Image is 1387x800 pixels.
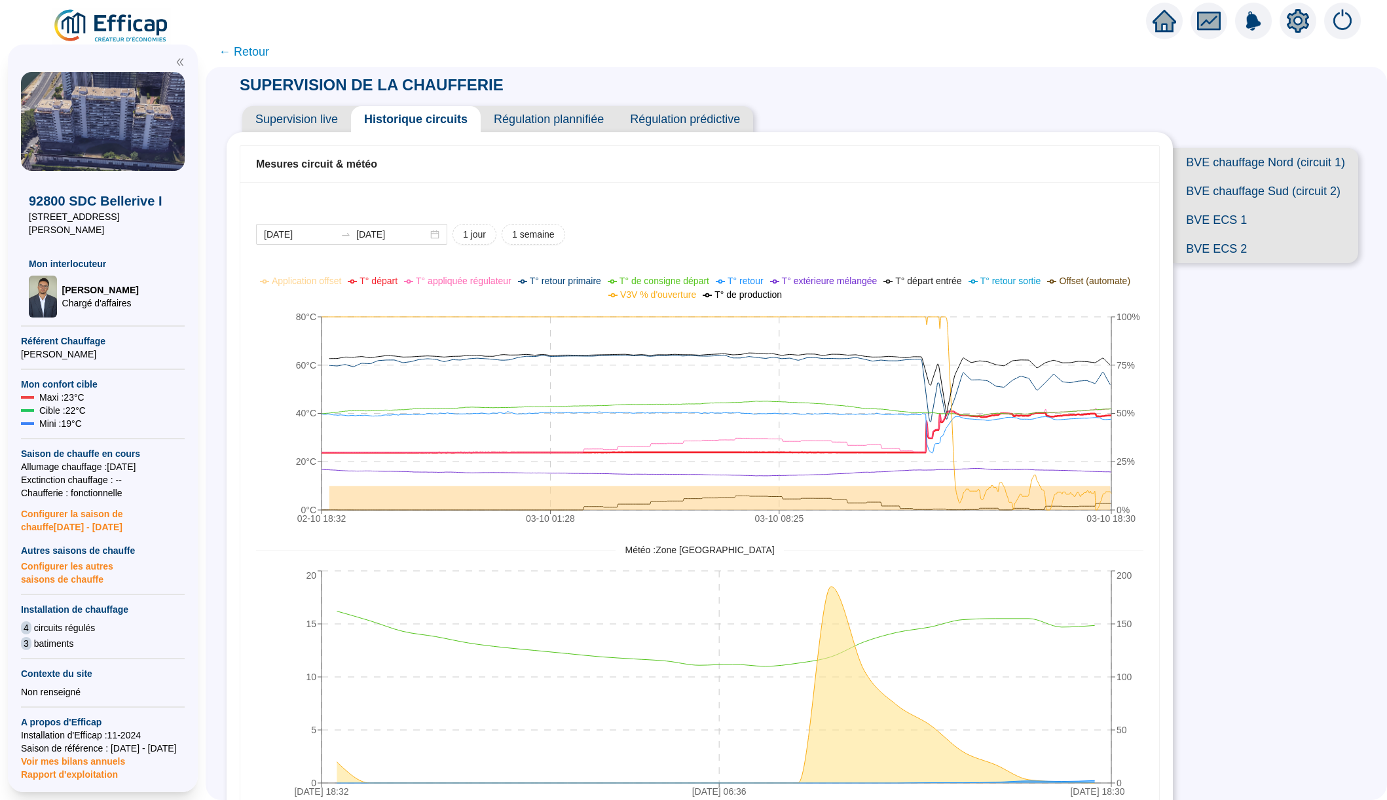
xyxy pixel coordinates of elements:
[39,391,84,404] span: Maxi : 23 °C
[360,276,398,286] span: T° départ
[463,228,486,242] span: 1 jour
[1117,456,1135,467] tspan: 25%
[29,210,177,236] span: [STREET_ADDRESS][PERSON_NAME]
[52,8,171,45] img: efficap energie logo
[356,228,428,242] input: Date de fin
[306,619,316,629] tspan: 15
[1117,672,1132,682] tspan: 100
[1153,9,1176,33] span: home
[1173,234,1358,263] span: BVE ECS 2
[29,257,177,270] span: Mon interlocuteur
[1059,276,1130,286] span: Offset (automate)
[296,456,316,467] tspan: 20°C
[620,276,709,286] span: T° de consigne départ
[502,224,565,245] button: 1 semaine
[21,742,185,755] span: Saison de référence : [DATE] - [DATE]
[21,621,31,634] span: 4
[754,513,804,524] tspan: 03-10 08:25
[21,348,185,361] span: [PERSON_NAME]
[242,106,351,132] span: Supervision live
[481,106,617,132] span: Régulation plannifiée
[39,404,86,417] span: Cible : 22 °C
[21,557,185,586] span: Configurer les autres saisons de chauffe
[256,156,1143,172] div: Mesures circuit & météo
[1117,312,1140,322] tspan: 100%
[21,378,185,391] span: Mon confort cible
[34,637,74,650] span: batiments
[1235,3,1272,39] img: alerts
[264,228,335,242] input: Date de début
[62,283,139,297] span: [PERSON_NAME]
[1324,3,1361,39] img: alerts
[21,716,185,729] span: A propos d'Efficap
[311,725,316,735] tspan: 5
[1173,148,1358,177] span: BVE chauffage Nord (circuit 1)
[296,312,316,322] tspan: 80°C
[294,786,348,797] tspan: [DATE] 18:32
[1086,513,1136,524] tspan: 03-10 18:30
[1117,725,1127,735] tspan: 50
[530,276,601,286] span: T° retour primaire
[21,500,185,534] span: Configurer la saison de chauffe [DATE] - [DATE]
[1117,360,1135,371] tspan: 75%
[21,486,185,500] span: Chaufferie : fonctionnelle
[692,786,747,797] tspan: [DATE] 06:36
[296,409,316,419] tspan: 40°C
[21,768,185,781] span: Rapport d'exploitation
[21,544,185,557] span: Autres saisons de chauffe
[782,276,878,286] span: T° extérieure mélangée
[1117,778,1122,788] tspan: 0
[297,513,346,524] tspan: 02-10 18:32
[301,505,317,515] tspan: 0°C
[1117,409,1135,419] tspan: 50%
[62,297,139,310] span: Chargé d'affaires
[1197,9,1221,33] span: fund
[617,106,753,132] span: Régulation prédictive
[21,603,185,616] span: Installation de chauffage
[21,335,185,348] span: Référent Chauffage
[1117,619,1132,629] tspan: 150
[1286,9,1310,33] span: setting
[728,276,764,286] span: T° retour
[21,667,185,680] span: Contexte du site
[416,276,511,286] span: T° appliquée régulateur
[341,229,351,240] span: to
[1173,206,1358,234] span: BVE ECS 1
[1117,570,1132,581] tspan: 200
[21,685,185,699] div: Non renseigné
[341,229,351,240] span: swap-right
[351,106,481,132] span: Historique circuits
[453,224,496,245] button: 1 jour
[895,276,961,286] span: T° départ entrée
[21,460,185,473] span: Allumage chauffage : [DATE]
[526,513,575,524] tspan: 03-10 01:28
[306,570,316,581] tspan: 20
[21,637,31,650] span: 3
[306,672,316,682] tspan: 10
[21,729,185,742] span: Installation d'Efficap : 11-2024
[21,748,125,767] span: Voir mes bilans annuels
[219,43,269,61] span: ← Retour
[34,621,95,634] span: circuits régulés
[1070,786,1124,797] tspan: [DATE] 18:30
[616,543,783,557] span: Météo : Zone [GEOGRAPHIC_DATA]
[512,228,555,242] span: 1 semaine
[714,289,782,300] span: T° de production
[1173,177,1358,206] span: BVE chauffage Sud (circuit 2)
[272,276,341,286] span: Application offset
[21,473,185,486] span: Exctinction chauffage : --
[1117,505,1130,515] tspan: 0%
[176,58,185,67] span: double-left
[620,289,696,300] span: V3V % d'ouverture
[21,447,185,460] span: Saison de chauffe en cours
[29,276,57,318] img: Chargé d'affaires
[29,192,177,210] span: 92800 SDC Bellerive I
[296,360,316,371] tspan: 60°C
[311,778,316,788] tspan: 0
[39,417,82,430] span: Mini : 19 °C
[227,76,517,94] span: SUPERVISION DE LA CHAUFFERIE
[980,276,1041,286] span: T° retour sortie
